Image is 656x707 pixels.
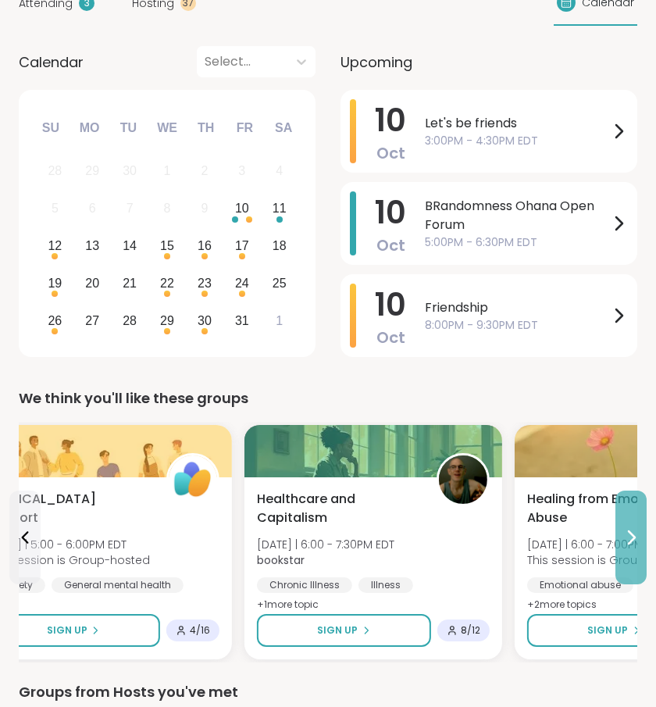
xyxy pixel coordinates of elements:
div: Choose Thursday, October 16th, 2025 [188,230,222,263]
div: 29 [85,160,99,181]
div: Choose Wednesday, October 22nd, 2025 [151,266,184,300]
div: Choose Tuesday, October 14th, 2025 [113,230,147,263]
span: BRandomness Ohana Open Forum [425,197,609,234]
button: Sign Up [257,614,431,647]
span: 4 / 16 [190,624,210,637]
div: 3 [238,160,245,181]
span: 3:00PM - 4:30PM EDT [425,133,609,149]
span: Healthcare and Capitalism [257,490,419,527]
div: Not available Friday, October 3rd, 2025 [225,155,258,188]
div: 29 [160,310,174,331]
div: 10 [235,198,249,219]
span: Oct [376,234,405,256]
span: Friendship [425,298,609,317]
div: Choose Tuesday, October 21st, 2025 [113,266,147,300]
div: Illness [358,577,413,593]
b: bookstar [257,552,305,568]
span: Upcoming [340,52,412,73]
span: Oct [376,142,405,164]
span: Let's be friends [425,114,609,133]
div: Mo [72,111,106,145]
div: Not available Thursday, October 2nd, 2025 [188,155,222,188]
span: 8:00PM - 9:30PM EDT [425,317,609,334]
div: Chronic Illness [257,577,352,593]
span: Sign Up [317,623,358,637]
span: 10 [375,191,406,234]
div: Choose Wednesday, October 29th, 2025 [151,304,184,337]
div: 26 [48,310,62,331]
div: 1 [164,160,171,181]
div: 31 [235,310,249,331]
div: Choose Monday, October 27th, 2025 [76,304,109,337]
div: Choose Saturday, October 25th, 2025 [262,266,296,300]
span: [DATE] | 6:00 - 7:30PM EDT [257,537,394,552]
div: Not available Monday, September 29th, 2025 [76,155,109,188]
div: month 2025-10 [36,152,298,339]
div: Not available Sunday, October 5th, 2025 [38,192,72,226]
div: 2 [201,160,208,181]
div: 19 [48,273,62,294]
span: Oct [376,327,405,348]
div: 25 [273,273,287,294]
div: Choose Sunday, October 12th, 2025 [38,230,72,263]
div: Choose Tuesday, October 28th, 2025 [113,304,147,337]
div: Choose Friday, October 10th, 2025 [225,192,258,226]
div: 16 [198,235,212,256]
div: Su [34,111,68,145]
div: 17 [235,235,249,256]
div: 18 [273,235,287,256]
div: Tu [111,111,145,145]
div: 12 [48,235,62,256]
div: 30 [123,160,137,181]
span: Sign Up [47,623,87,637]
div: Not available Monday, October 6th, 2025 [76,192,109,226]
div: 23 [198,273,212,294]
div: Not available Tuesday, September 30th, 2025 [113,155,147,188]
div: Choose Monday, October 20th, 2025 [76,266,109,300]
div: Choose Friday, October 24th, 2025 [225,266,258,300]
div: Choose Thursday, October 30th, 2025 [188,304,222,337]
div: Sa [266,111,301,145]
div: Not available Sunday, September 28th, 2025 [38,155,72,188]
span: 10 [375,283,406,327]
div: 30 [198,310,212,331]
div: 22 [160,273,174,294]
div: Not available Wednesday, October 8th, 2025 [151,192,184,226]
img: bookstar [439,455,487,504]
div: Choose Friday, October 31st, 2025 [225,304,258,337]
span: 5:00PM - 6:30PM EDT [425,234,609,251]
div: 21 [123,273,137,294]
div: 28 [48,160,62,181]
div: Not available Thursday, October 9th, 2025 [188,192,222,226]
div: We think you'll like these groups [19,387,637,409]
div: Choose Thursday, October 23rd, 2025 [188,266,222,300]
div: Not available Wednesday, October 1st, 2025 [151,155,184,188]
div: Choose Friday, October 17th, 2025 [225,230,258,263]
div: Emotional abuse [527,577,633,593]
div: Choose Saturday, October 11th, 2025 [262,192,296,226]
div: Choose Monday, October 13th, 2025 [76,230,109,263]
span: Sign Up [587,623,628,637]
span: 10 [375,98,406,142]
div: 28 [123,310,137,331]
div: 11 [273,198,287,219]
div: 14 [123,235,137,256]
div: 13 [85,235,99,256]
div: Choose Sunday, October 26th, 2025 [38,304,72,337]
div: 7 [127,198,134,219]
div: Choose Sunday, October 19th, 2025 [38,266,72,300]
div: General mental health [52,577,184,593]
div: Groups from Hosts you've met [19,681,637,703]
div: Choose Wednesday, October 15th, 2025 [151,230,184,263]
div: Choose Saturday, October 18th, 2025 [262,230,296,263]
div: 9 [201,198,208,219]
div: 20 [85,273,99,294]
div: 27 [85,310,99,331]
div: 15 [160,235,174,256]
div: Fr [227,111,262,145]
div: 8 [164,198,171,219]
div: 24 [235,273,249,294]
div: Not available Saturday, October 4th, 2025 [262,155,296,188]
div: 6 [89,198,96,219]
div: Th [189,111,223,145]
